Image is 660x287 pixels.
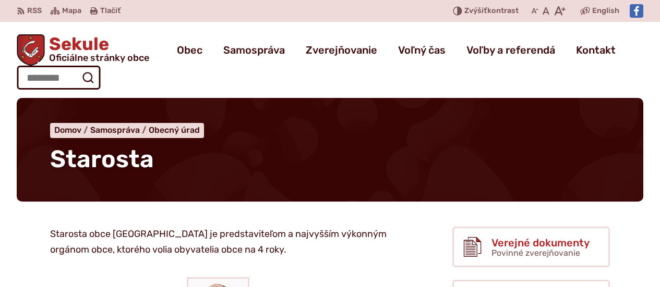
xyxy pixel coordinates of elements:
[306,35,377,65] a: Zverejňovanie
[223,35,285,65] a: Samospráva
[50,145,154,173] span: Starosta
[398,35,446,65] a: Voľný čas
[491,248,580,258] span: Povinné zverejňovanie
[62,5,81,17] span: Mapa
[50,227,421,257] p: Starosta obce [GEOGRAPHIC_DATA] je predstaviteľom a najvyšším výkonným orgánom obce, ktorého voli...
[630,4,643,18] img: Prejsť na Facebook stránku
[45,35,149,63] span: Sekule
[54,125,90,135] a: Domov
[452,227,610,267] a: Verejné dokumenty Povinné zverejňovanie
[592,5,619,17] span: English
[27,5,42,17] span: RSS
[90,125,149,135] a: Samospráva
[177,35,202,65] a: Obec
[100,7,121,16] span: Tlačiť
[466,35,555,65] a: Voľby a referendá
[90,125,140,135] span: Samospráva
[464,7,519,16] span: kontrast
[491,237,590,248] span: Verejné dokumenty
[149,125,200,135] a: Obecný úrad
[17,34,45,66] img: Prejsť na domovskú stránku
[590,5,621,17] a: English
[54,125,81,135] span: Domov
[49,53,149,63] span: Oficiálne stránky obce
[576,35,616,65] a: Kontakt
[464,6,487,15] span: Zvýšiť
[17,34,149,66] a: Logo Sekule, prejsť na domovskú stránku.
